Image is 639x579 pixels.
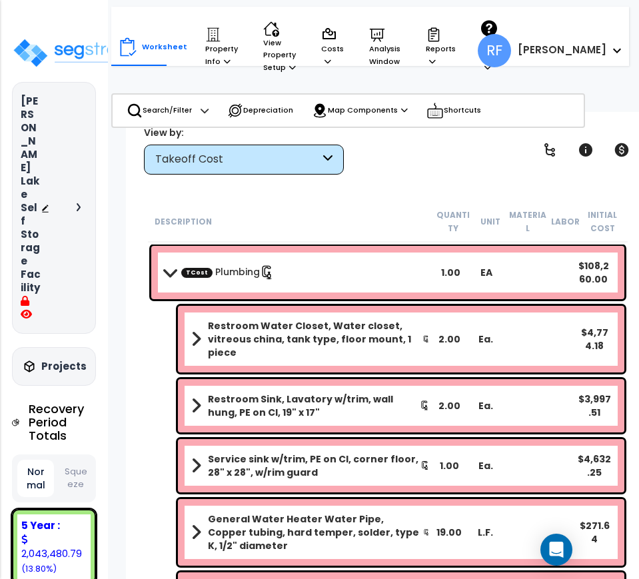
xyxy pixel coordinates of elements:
div: Ea. [468,459,502,472]
small: (13.80%) [21,563,57,574]
h3: Projects [41,360,87,373]
b: Restroom Water Closet, Water closet, vitreous china, tank type, floor mount, 1 piece [208,319,422,359]
div: 2.00 [432,332,466,346]
b: Restroom Sink, Lavatory w/trim, wall hung, PE on CI, 19" x 17" [208,392,420,419]
small: Initial Cost [588,210,617,234]
a: Assembly Title [191,319,430,359]
button: Normal [17,460,54,497]
div: 1.00 [432,266,468,279]
h4: Recovery Period Totals [29,402,96,442]
div: Takeoff Cost [155,152,320,167]
b: [PERSON_NAME] [518,43,606,57]
small: Unit [480,217,500,227]
div: Ea. [468,399,502,412]
p: Shortcuts [426,101,481,120]
button: Squeeze [57,460,94,496]
p: Map Components [312,103,408,119]
b: General Water Heater Water Pipe, Copper tubing, hard temper, solder, type K, 1/2" diameter [208,512,423,552]
div: EA [468,266,504,279]
a: Custom Item [181,265,275,280]
div: 19.00 [432,526,466,539]
div: Open Intercom Messenger [540,534,572,566]
div: $4,774.18 [578,326,611,352]
span: TCost [181,267,213,277]
div: $108,260.00 [576,259,612,286]
div: Shortcuts [419,95,488,127]
div: Depreciation [220,96,301,125]
b: Service sink w/trim, PE on CI, corner floor, 28" x 28", w/rim guard [208,452,420,479]
div: $4,632.25 [578,452,611,479]
div: 2.00 [432,399,466,412]
div: View by: [144,126,344,139]
h3: [PERSON_NAME] Lake Self Storage Facility [21,95,41,321]
a: Assembly Title [191,512,430,552]
a: Assembly Title [191,452,430,479]
b: 5 Year : [21,518,60,532]
small: Material [509,210,546,234]
small: Quantity [436,210,470,234]
div: Ea. [468,332,502,346]
p: Depreciation [227,103,293,119]
p: View Property Setup [263,21,296,74]
span: RF [478,34,511,67]
p: Analysis Window [369,27,400,67]
small: Labor [551,217,580,227]
div: $3,997.51 [578,392,611,419]
img: logo_pro_r.png [12,37,147,69]
p: Costs [321,27,344,67]
p: Worksheet [142,41,187,53]
div: $271.64 [578,519,611,546]
p: Search/Filter [127,103,192,119]
p: Property Info [205,27,238,67]
div: 1.00 [432,459,466,472]
small: Description [155,217,212,227]
div: L.F. [468,526,502,539]
div: 2,043,480.79 [21,532,87,561]
a: Assembly Title [191,392,430,419]
p: Reports [426,27,456,67]
p: Help Center [481,20,507,74]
